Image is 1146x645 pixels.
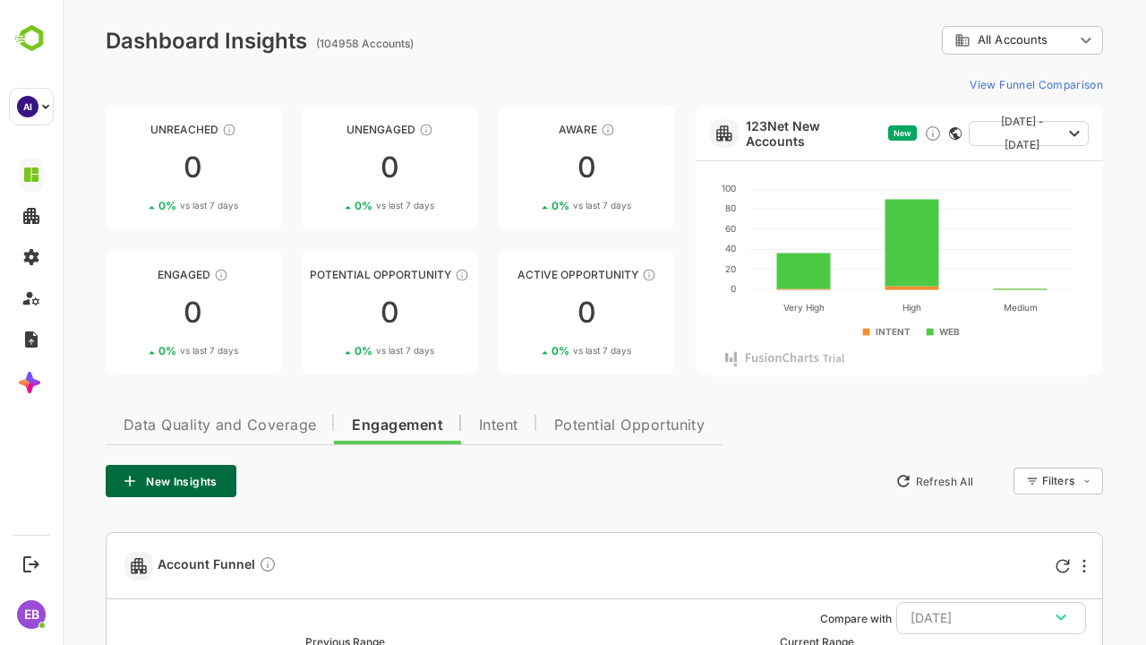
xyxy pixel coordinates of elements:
[915,33,985,47] span: All Accounts
[117,199,175,212] span: vs last 7 days
[663,263,673,274] text: 20
[253,37,356,50] ag: (104958 Accounts)
[663,202,673,213] text: 80
[436,268,611,281] div: Active Opportunity
[313,344,372,357] span: vs last 7 days
[840,302,859,314] text: High
[489,199,569,212] div: 0 %
[43,153,218,182] div: 0
[292,344,372,357] div: 0 %
[151,268,166,282] div: These accounts are warm, further nurturing would qualify them to MQAs
[240,251,415,374] a: Potential OpportunityThese accounts are MQAs and can be passed on to Inside Sales00%vs last 7 days
[196,555,214,576] div: Compare Funnel to any previous dates, and click on any plot in the current funnel to view the det...
[659,183,673,193] text: 100
[489,344,569,357] div: 0 %
[240,123,415,136] div: Unengaged
[906,121,1026,146] button: [DATE] - [DATE]
[886,127,899,140] div: This card does not support filter and segments
[159,123,174,137] div: These accounts have not been engaged with for a defined time period
[978,465,1040,497] div: Filters
[436,298,611,327] div: 0
[17,600,46,629] div: EB
[240,298,415,327] div: 0
[721,302,762,314] text: Very High
[663,243,673,254] text: 40
[510,199,569,212] span: vs last 7 days
[17,96,38,117] div: AI
[96,344,175,357] div: 0 %
[416,418,456,433] span: Intent
[879,23,1040,58] div: All Accounts
[43,465,174,497] button: New Insights
[292,199,372,212] div: 0 %
[43,268,218,281] div: Engaged
[392,268,406,282] div: These accounts are MQAs and can be passed on to Inside Sales
[240,268,415,281] div: Potential Opportunity
[892,32,1012,48] div: All Accounts
[492,418,643,433] span: Potential Opportunity
[436,251,611,374] a: Active OpportunityThese accounts have open opportunities which might be at any of the Sales Stage...
[43,123,218,136] div: Unreached
[920,110,999,157] span: [DATE] - [DATE]
[436,153,611,182] div: 0
[43,28,244,54] div: Dashboard Insights
[683,118,818,149] a: 123Net New Accounts
[579,268,594,282] div: These accounts have open opportunities which might be at any of the Sales Stages
[61,418,253,433] span: Data Quality and Coverage
[900,70,1040,99] button: View Funnel Comparison
[19,552,43,576] button: Logout
[240,153,415,182] div: 0
[43,298,218,327] div: 0
[289,418,381,433] span: Engagement
[510,344,569,357] span: vs last 7 days
[979,474,1012,487] div: Filters
[861,125,879,142] div: Discover new ICP-fit accounts showing engagement — via intent surges, anonymous website visits, L...
[993,559,1007,573] div: Refresh
[668,283,673,294] text: 0
[831,128,849,138] span: New
[941,302,975,313] text: Medium
[436,106,611,229] a: AwareThese accounts have just entered the buying cycle and need further nurturing00%vs last 7 days
[240,106,415,229] a: UnengagedThese accounts have not shown enough engagement and need nurturing00%vs last 7 days
[117,344,175,357] span: vs last 7 days
[1020,559,1023,573] div: More
[538,123,552,137] div: These accounts have just entered the buying cycle and need further nurturing
[757,612,829,625] ag: Compare with
[96,199,175,212] div: 0 %
[43,106,218,229] a: UnreachedThese accounts have not been engaged with for a defined time period00%vs last 7 days
[313,199,372,212] span: vs last 7 days
[9,21,55,56] img: BambooboxLogoMark.f1c84d78b4c51b1a7b5f700c9845e183.svg
[848,606,1009,630] div: [DATE]
[95,555,214,576] span: Account Funnel
[43,251,218,374] a: EngagedThese accounts are warm, further nurturing would qualify them to MQAs00%vs last 7 days
[825,467,919,495] button: Refresh All
[356,123,371,137] div: These accounts have not shown enough engagement and need nurturing
[834,602,1023,634] button: [DATE]
[436,123,611,136] div: Aware
[663,223,673,234] text: 60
